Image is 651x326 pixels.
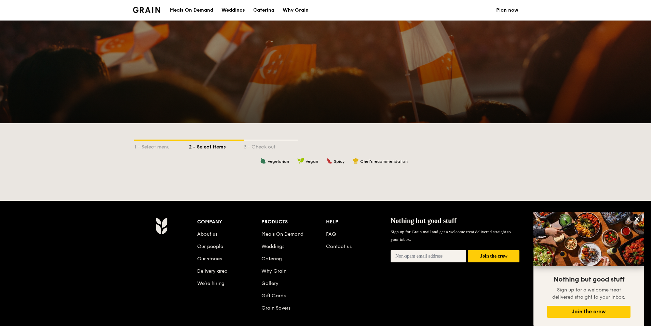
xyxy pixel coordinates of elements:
[197,256,222,262] a: Our stories
[261,305,290,311] a: Grain Savers
[261,217,326,227] div: Products
[391,229,511,242] span: Sign up for Grain mail and get a welcome treat delivered straight to your inbox.
[133,7,161,13] img: Grain
[306,159,318,164] span: Vegan
[268,159,289,164] span: Vegetarian
[553,275,624,284] span: Nothing but good stuff
[326,158,333,164] img: icon-spicy.37a8142b.svg
[326,217,391,227] div: Help
[134,141,189,151] div: 1 - Select menu
[360,159,408,164] span: Chef's recommendation
[468,250,519,263] button: Join the crew
[261,256,282,262] a: Catering
[197,281,225,286] a: We’re hiring
[261,244,284,249] a: Weddings
[261,281,279,286] a: Gallery
[334,159,344,164] span: Spicy
[133,7,161,13] a: Logotype
[533,212,644,266] img: DSC07876-Edit02-Large.jpeg
[632,213,642,224] button: Close
[391,250,466,262] input: Non-spam email address
[261,268,286,274] a: Why Grain
[189,141,244,151] div: 2 - Select items
[197,244,223,249] a: Our people
[260,158,266,164] img: icon-vegetarian.fe4039eb.svg
[261,293,286,299] a: Gift Cards
[552,287,625,300] span: Sign up for a welcome treat delivered straight to your inbox.
[326,244,352,249] a: Contact us
[197,268,228,274] a: Delivery area
[547,306,630,318] button: Join the crew
[197,231,217,237] a: About us
[391,217,457,224] span: Nothing but good stuff
[197,217,262,227] div: Company
[297,158,304,164] img: icon-vegan.f8ff3823.svg
[326,231,336,237] a: FAQ
[353,158,359,164] img: icon-chef-hat.a58ddaea.svg
[244,141,298,151] div: 3 - Check out
[261,231,303,237] a: Meals On Demand
[155,217,167,234] img: AYc88T3wAAAABJRU5ErkJggg==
